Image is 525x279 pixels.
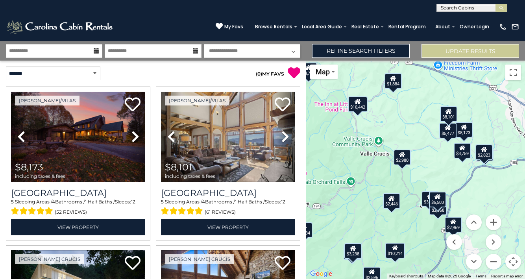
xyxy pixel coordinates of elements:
[445,216,462,232] div: $2,969
[348,21,383,32] a: Real Estate
[15,254,84,264] a: [PERSON_NAME] Crucis
[52,199,55,205] span: 4
[161,92,295,182] img: thumbnail_165422092.jpeg
[281,199,285,205] span: 12
[165,254,234,264] a: [PERSON_NAME] Crucis
[505,254,521,270] button: Map camera controls
[161,198,295,217] div: Sleeping Areas / Bathrooms / Sleeps:
[475,274,486,278] a: Terms (opens in new tab)
[11,199,14,205] span: 5
[161,219,295,235] a: View Property
[486,254,501,270] button: Zoom out
[466,214,482,230] button: Move up
[11,198,145,217] div: Sleeping Areas / Bathrooms / Sleeps:
[202,199,205,205] span: 4
[275,96,290,113] a: Add to favorites
[455,122,473,137] div: $8,173
[429,191,446,207] div: $6,503
[446,234,462,250] button: Move left
[386,243,405,259] div: $10,214
[256,71,284,77] a: (0)MY FAVS
[161,188,295,198] a: [GEOGRAPHIC_DATA]
[161,188,295,198] h3: Wilderness Lodge
[15,161,43,173] span: $8,173
[344,243,362,259] div: $3,238
[300,63,317,78] div: $4,749
[491,274,523,278] a: Report a map error
[429,200,447,215] div: $2,368
[11,188,145,198] a: [GEOGRAPHIC_DATA]
[475,144,493,160] div: $2,823
[440,106,457,122] div: $8,101
[431,21,454,32] a: About
[256,71,262,77] span: ( )
[476,146,494,161] div: $3,332
[439,123,457,139] div: $5,477
[511,23,519,31] img: mail-regular-white.png
[421,191,439,207] div: $3,707
[383,193,400,209] div: $2,446
[486,214,501,230] button: Zoom in
[385,73,402,89] div: $1,884
[454,142,471,158] div: $3,759
[224,23,243,30] span: My Favs
[456,21,493,32] a: Owner Login
[235,199,265,205] span: 1 Half Baths /
[15,96,79,105] a: [PERSON_NAME]/Vilas
[389,273,423,279] button: Keyboard shortcuts
[257,71,261,77] span: 0
[394,150,411,165] div: $2,980
[316,68,330,76] span: Map
[499,23,507,31] img: phone-regular-white.png
[216,22,243,31] a: My Favs
[55,207,87,217] span: (52 reviews)
[385,21,430,32] a: Rental Program
[308,269,334,279] a: Open this area in Google Maps (opens a new window)
[11,188,145,198] h3: Diamond Creek Lodge
[312,44,410,58] a: Refine Search Filters
[131,199,135,205] span: 12
[310,65,338,79] button: Change map style
[161,199,164,205] span: 5
[348,96,368,112] div: $10,442
[275,255,290,272] a: Add to favorites
[125,255,140,272] a: Add to favorites
[428,274,471,278] span: Map data ©2025 Google
[466,254,482,270] button: Move down
[85,199,115,205] span: 1 Half Baths /
[298,21,346,32] a: Local Area Guide
[486,234,501,250] button: Move right
[344,244,361,260] div: $6,386
[165,174,215,179] span: including taxes & fees
[308,269,334,279] img: Google
[165,161,192,173] span: $8,101
[15,174,65,179] span: including taxes & fees
[505,65,521,80] button: Toggle fullscreen view
[6,19,115,35] img: White-1-2.png
[251,21,296,32] a: Browse Rentals
[205,207,236,217] span: (61 reviews)
[125,96,140,113] a: Add to favorites
[421,44,519,58] button: Update Results
[165,96,229,105] a: [PERSON_NAME]/Vilas
[11,92,145,182] img: thumbnail_163281251.jpeg
[11,219,145,235] a: View Property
